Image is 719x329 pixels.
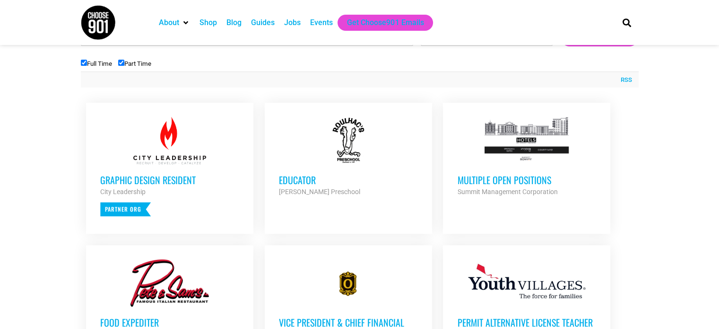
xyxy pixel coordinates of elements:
[81,60,112,67] label: Full Time
[199,17,217,28] a: Shop
[616,75,632,85] a: RSS
[118,60,151,67] label: Part Time
[279,174,418,186] h3: Educator
[284,17,301,28] a: Jobs
[457,188,557,196] strong: Summit Management Corporation
[279,188,360,196] strong: [PERSON_NAME] Preschool
[159,17,179,28] a: About
[251,17,275,28] a: Guides
[100,174,239,186] h3: Graphic Design Resident
[457,174,596,186] h3: Multiple Open Positions
[118,60,124,66] input: Part Time
[619,15,634,30] div: Search
[347,17,424,28] a: Get Choose901 Emails
[100,202,151,216] p: Partner Org
[100,316,239,329] h3: Food Expediter
[81,60,87,66] input: Full Time
[265,103,432,212] a: Educator [PERSON_NAME] Preschool
[154,15,195,31] div: About
[457,316,596,329] h3: Permit Alternative License Teacher
[443,103,610,212] a: Multiple Open Positions Summit Management Corporation
[310,17,333,28] a: Events
[226,17,242,28] a: Blog
[86,103,253,231] a: Graphic Design Resident City Leadership Partner Org
[154,15,606,31] nav: Main nav
[100,188,146,196] strong: City Leadership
